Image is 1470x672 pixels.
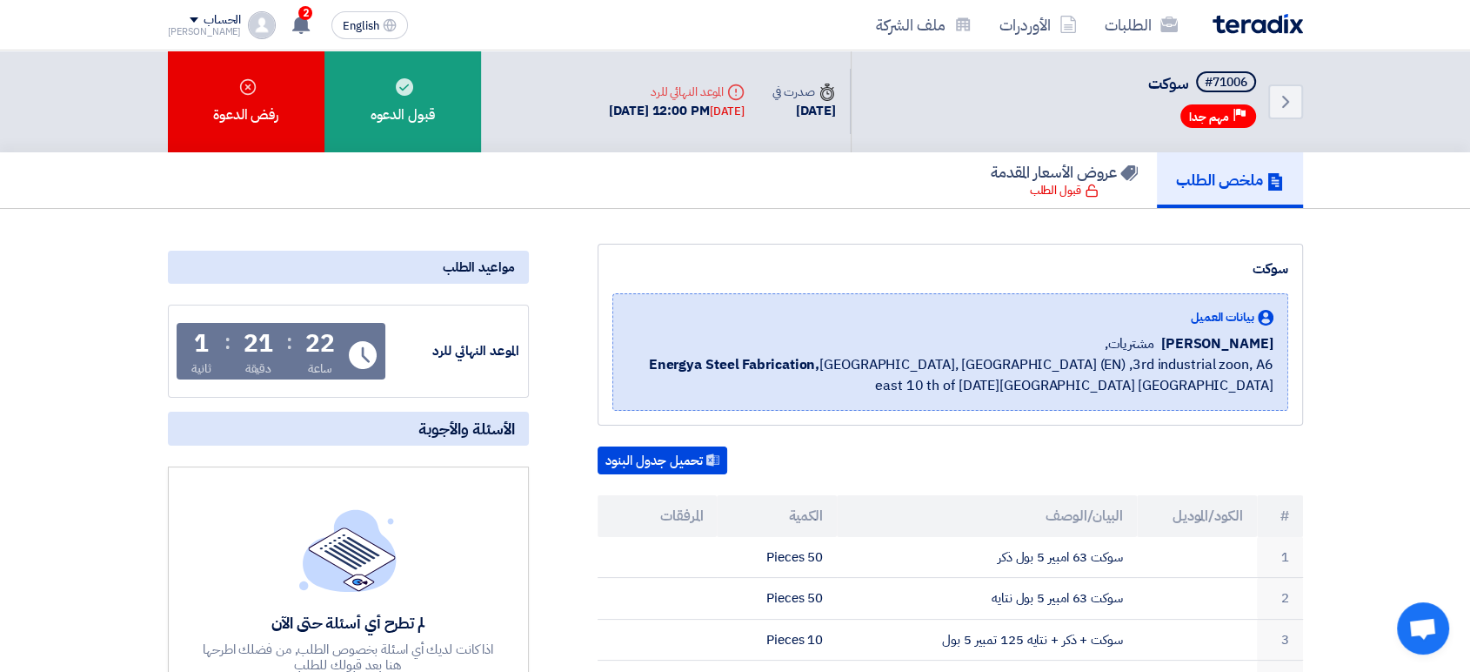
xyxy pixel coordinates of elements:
span: بيانات العميل [1191,308,1254,326]
div: ثانية [191,360,211,378]
td: 2 [1257,578,1303,620]
td: 3 [1257,619,1303,661]
div: [DATE] [710,103,745,120]
button: English [331,11,408,39]
span: مشتريات, [1104,333,1153,354]
div: قبول الطلب [1030,182,1099,199]
a: الطلبات [1091,4,1192,45]
div: 22 [305,332,335,356]
a: ملف الشركة [862,4,986,45]
img: profile_test.png [248,11,276,39]
td: 50 Pieces [717,578,837,620]
button: تحميل جدول البنود [598,447,727,474]
th: الكمية [717,495,837,537]
div: 21 [244,332,273,356]
td: سوكت + ذكر + نتايه 125 تمبير 5 بول [837,619,1137,661]
a: الأوردرات [986,4,1091,45]
h5: عروض الأسعار المقدمة [991,162,1138,182]
span: [GEOGRAPHIC_DATA], [GEOGRAPHIC_DATA] (EN) ,3rd industrial zoon, A6 east 10 th of [DATE][GEOGRAPHI... [627,354,1273,396]
span: الأسئلة والأجوبة [418,419,515,439]
div: : [224,326,231,358]
td: 50 Pieces [717,537,837,578]
a: دردشة مفتوحة [1397,602,1449,655]
span: سوكت [1148,71,1189,95]
span: مهم جدا [1189,109,1229,125]
div: الحساب [204,13,241,28]
span: [PERSON_NAME] [1161,333,1273,354]
th: # [1257,495,1303,537]
th: البيان/الوصف [837,495,1137,537]
div: سوكت [612,259,1288,279]
div: [DATE] [772,101,835,121]
div: #71006 [1205,77,1247,89]
a: ملخص الطلب [1157,152,1303,208]
span: 2 [298,6,312,20]
div: مواعيد الطلب [168,251,529,284]
img: empty_state_list.svg [299,509,397,591]
div: الموعد النهائي للرد [389,341,519,361]
b: Energya Steel Fabrication, [649,354,819,375]
a: عروض الأسعار المقدمة قبول الطلب [972,152,1157,208]
div: دقيقة [245,360,272,378]
div: : [286,326,292,358]
td: 10 Pieces [717,619,837,661]
div: [DATE] 12:00 PM [609,101,745,121]
th: المرفقات [598,495,718,537]
td: 1 [1257,537,1303,578]
img: Teradix logo [1213,14,1303,34]
div: رفض الدعوة [168,50,324,152]
div: [PERSON_NAME] [168,27,242,37]
div: 1 [194,332,209,356]
div: قبول الدعوه [324,50,481,152]
td: سوكت 63 امبير 5 بول ذكر [837,537,1137,578]
div: ساعة [308,360,333,378]
div: الموعد النهائي للرد [609,83,745,101]
th: الكود/الموديل [1137,495,1257,537]
div: لم تطرح أي أسئلة حتى الآن [200,613,496,633]
td: سوكت 63 امبير 5 بول نتايه [837,578,1137,620]
div: صدرت في [772,83,835,101]
span: English [343,20,379,32]
h5: سوكت [1148,71,1260,96]
h5: ملخص الطلب [1176,170,1284,190]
